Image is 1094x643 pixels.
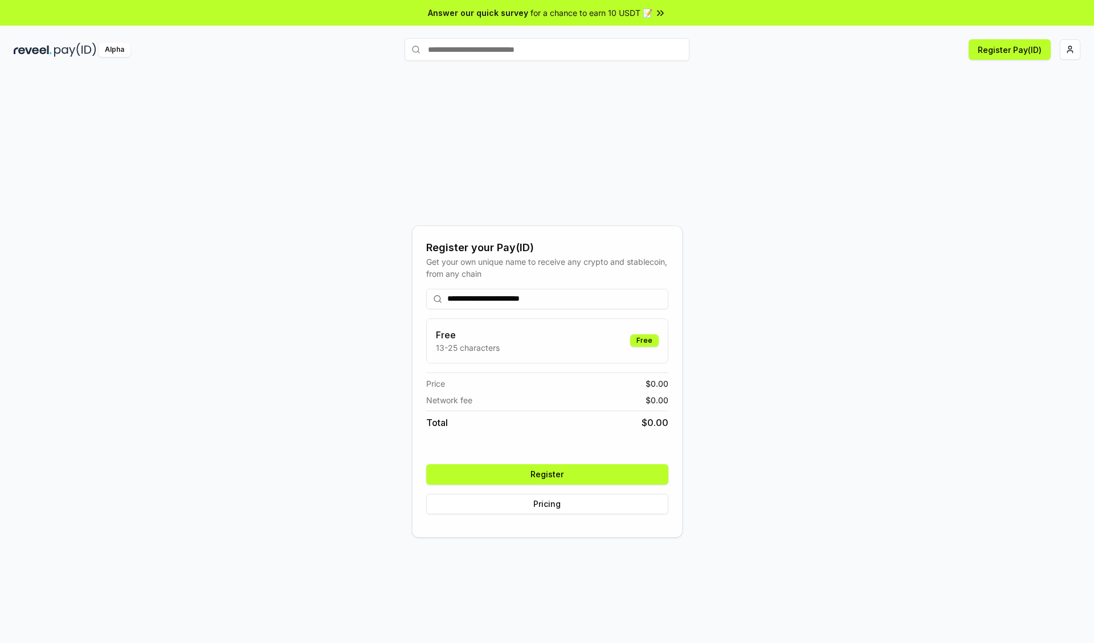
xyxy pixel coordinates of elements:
[14,43,52,57] img: reveel_dark
[428,7,528,19] span: Answer our quick survey
[426,240,668,256] div: Register your Pay(ID)
[54,43,96,57] img: pay_id
[642,416,668,429] span: $ 0.00
[426,494,668,514] button: Pricing
[530,7,652,19] span: for a chance to earn 10 USDT 📝
[99,43,130,57] div: Alpha
[436,342,500,354] p: 13-25 characters
[426,256,668,280] div: Get your own unique name to receive any crypto and stablecoin, from any chain
[426,378,445,390] span: Price
[969,39,1051,60] button: Register Pay(ID)
[436,328,500,342] h3: Free
[426,464,668,485] button: Register
[646,378,668,390] span: $ 0.00
[426,394,472,406] span: Network fee
[646,394,668,406] span: $ 0.00
[630,334,659,347] div: Free
[426,416,448,429] span: Total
